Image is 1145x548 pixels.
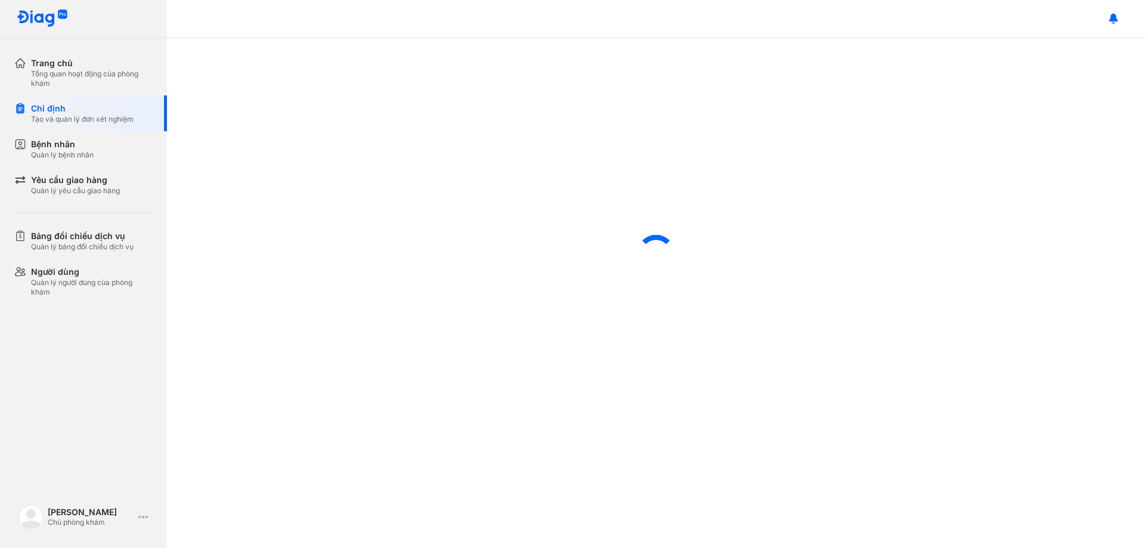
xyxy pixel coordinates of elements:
[31,174,120,186] div: Yêu cầu giao hàng
[31,278,153,297] div: Quản lý người dùng của phòng khám
[31,266,153,278] div: Người dùng
[19,505,43,529] img: logo
[48,518,134,527] div: Chủ phòng khám
[17,10,68,28] img: logo
[31,138,94,150] div: Bệnh nhân
[31,230,134,242] div: Bảng đối chiếu dịch vụ
[31,69,153,88] div: Tổng quan hoạt động của phòng khám
[31,57,153,69] div: Trang chủ
[31,242,134,252] div: Quản lý bảng đối chiếu dịch vụ
[31,150,94,160] div: Quản lý bệnh nhân
[31,103,134,114] div: Chỉ định
[31,186,120,196] div: Quản lý yêu cầu giao hàng
[48,507,134,518] div: [PERSON_NAME]
[31,114,134,124] div: Tạo và quản lý đơn xét nghiệm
